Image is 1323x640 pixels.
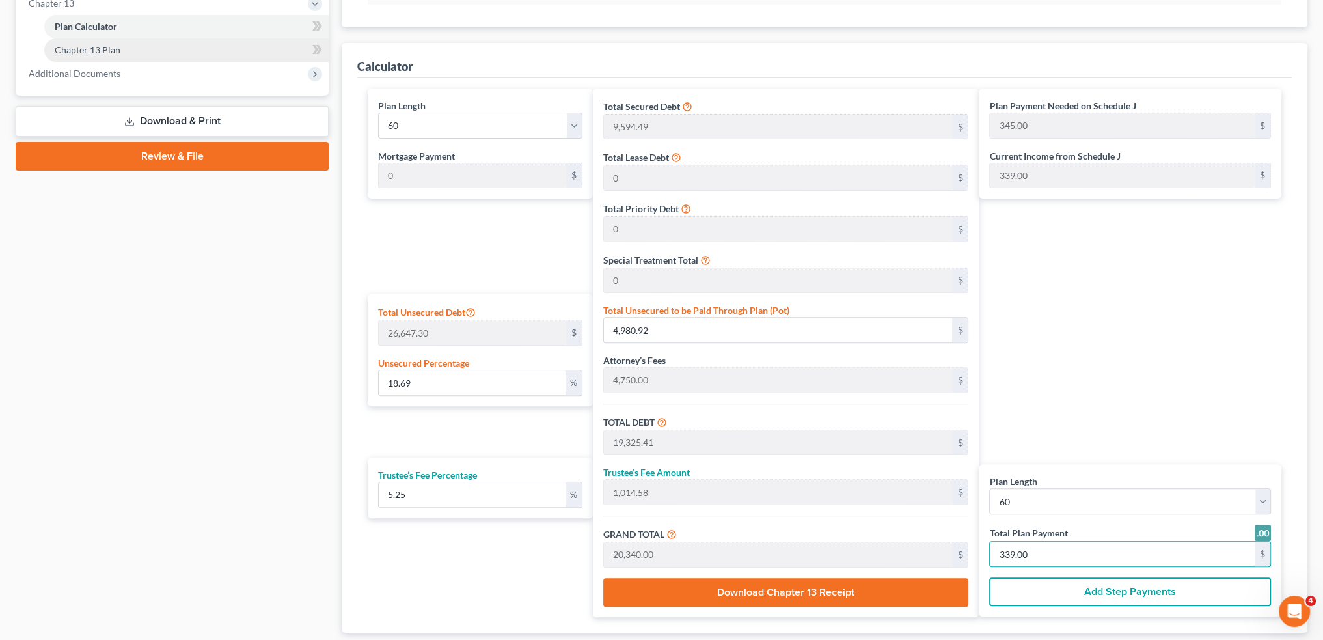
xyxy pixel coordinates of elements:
button: Add Step Payments [989,577,1271,606]
div: $ [952,480,968,505]
a: Round to nearest dollar [1255,525,1271,541]
input: 0.00 [604,480,952,505]
div: $ [952,217,968,242]
label: Total Unsecured Debt [378,304,476,320]
div: $ [952,165,968,190]
div: $ [1255,163,1270,188]
input: 0.00 [604,542,952,567]
label: TOTAL DEBT [603,415,655,429]
span: Plan Calculator [55,21,117,32]
div: $ [952,542,968,567]
label: Total Plan Payment [989,526,1067,540]
span: Additional Documents [29,68,120,79]
input: 0.00 [604,217,952,242]
label: Mortgage Payment [378,149,455,163]
label: Attorney’s Fees [603,354,666,367]
a: Review & File [16,142,329,171]
div: $ [952,318,968,342]
a: Plan Calculator [44,15,329,38]
input: 0.00 [990,113,1255,138]
div: $ [566,320,582,345]
button: Download Chapter 13 Receipt [603,578,968,607]
div: Calculator [357,59,413,74]
label: Plan Length [989,475,1037,488]
div: $ [1255,542,1270,566]
div: % [566,370,582,395]
label: Plan Length [378,99,426,113]
span: Chapter 13 Plan [55,44,120,55]
div: % [566,482,582,507]
input: 0.00 [604,430,952,455]
a: Download & Print [16,106,329,137]
input: 0.00 [379,370,566,395]
div: $ [952,368,968,393]
label: Plan Payment Needed on Schedule J [989,99,1136,113]
label: Total Lease Debt [603,150,669,164]
input: 0.00 [990,542,1255,566]
input: 0.00 [379,482,566,507]
label: Total Unsecured to be Paid Through Plan (Pot) [603,303,789,317]
iframe: Intercom live chat [1279,596,1310,627]
label: Total Priority Debt [603,202,679,216]
div: $ [952,115,968,139]
input: 0.00 [604,115,952,139]
label: Unsecured Percentage [378,356,469,370]
label: Total Secured Debt [603,100,680,113]
div: $ [566,163,582,188]
input: 0.00 [379,320,566,345]
a: Chapter 13 Plan [44,38,329,62]
label: Special Treatment Total [603,253,698,267]
div: $ [952,430,968,455]
span: 4 [1305,596,1316,606]
label: Trustee’s Fee Amount [603,466,690,479]
input: 0.00 [990,163,1255,188]
input: 0.00 [604,318,952,342]
div: $ [952,268,968,293]
div: $ [1255,113,1270,138]
input: 0.00 [379,163,566,188]
label: GRAND TOTAL [603,527,664,541]
input: 0.00 [604,165,952,190]
label: Trustee’s Fee Percentage [378,468,477,482]
label: Current Income from Schedule J [989,149,1120,163]
input: 0.00 [604,368,952,393]
input: 0.00 [604,268,952,293]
